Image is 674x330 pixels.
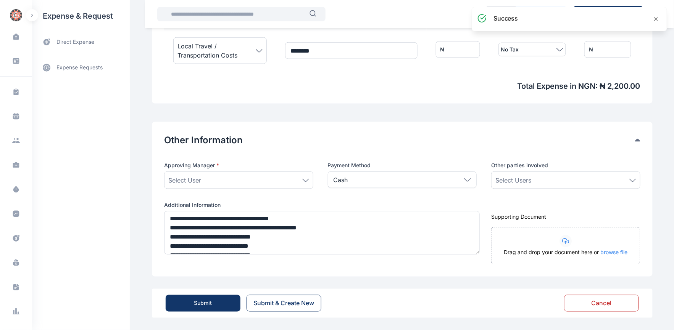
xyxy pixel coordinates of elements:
a: direct expense [32,32,130,52]
div: expense requests [32,52,130,77]
div: ₦ [440,46,445,53]
a: expense requests [32,58,130,77]
h3: success [493,14,518,23]
p: Cash [334,175,348,184]
div: Drag and drop your document here or [492,249,640,264]
label: Additional Information [164,201,477,209]
span: Approving Manager [164,162,219,169]
span: Local Travel / Transportation Costs [177,42,256,60]
div: Other Information [164,134,640,146]
span: Total Expense in NGN : ₦ 2,200.00 [164,81,640,91]
span: browse file [601,249,628,256]
span: direct expense [56,38,94,46]
button: Other Information [164,134,635,146]
span: Select User [168,176,201,185]
span: No Tax [501,45,519,54]
div: Supporting Document [491,213,640,221]
button: Submit & Create New [247,295,321,312]
span: Select Users [495,176,531,185]
div: ₦ [589,46,593,53]
span: Other parties involved [491,162,548,169]
label: Payment Method [328,162,477,169]
button: Submit [166,295,240,312]
button: Cancel [564,295,639,312]
div: Submit [194,300,212,307]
